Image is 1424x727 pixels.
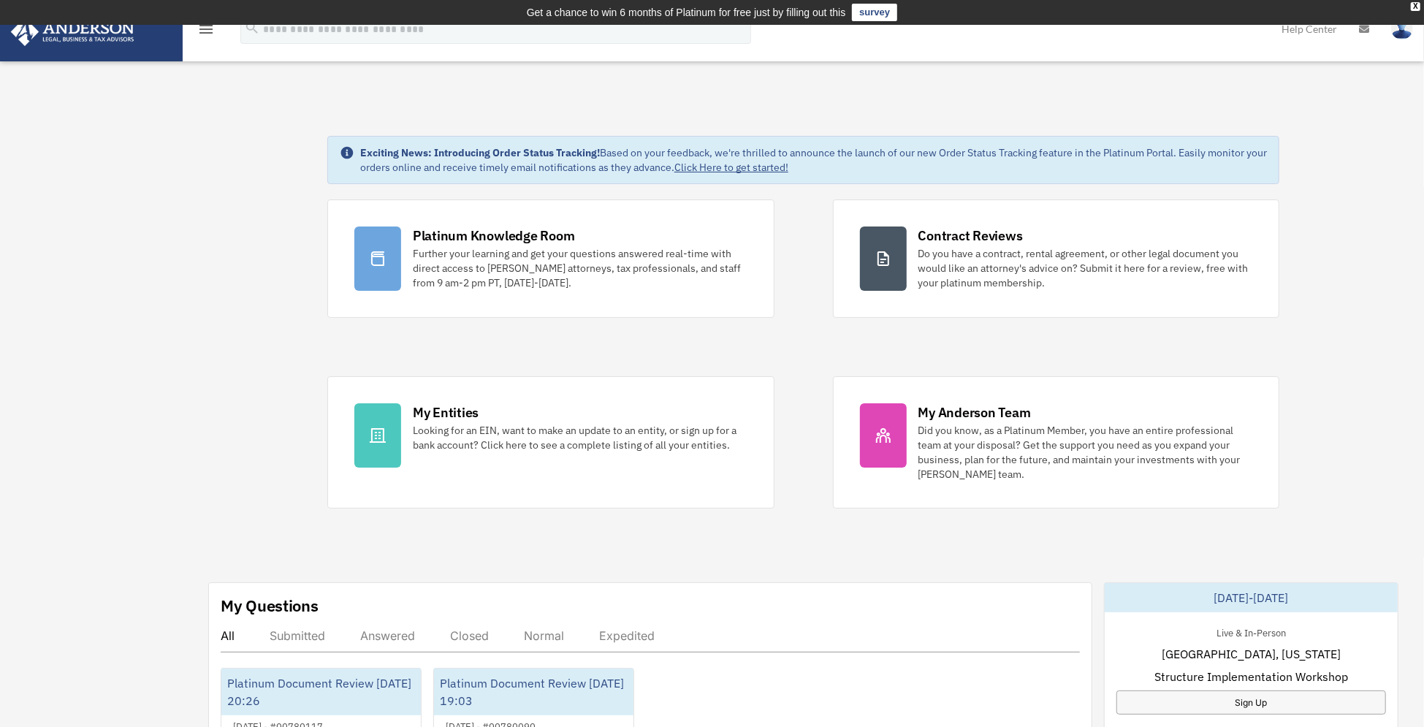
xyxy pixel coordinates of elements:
div: My Anderson Team [918,403,1031,422]
span: Structure Implementation Workshop [1154,668,1348,685]
div: Live & In-Person [1205,624,1298,639]
strong: Exciting News: Introducing Order Status Tracking! [360,146,600,159]
div: Submitted [270,628,325,643]
div: My Entities [413,403,479,422]
img: User Pic [1391,18,1413,39]
span: [GEOGRAPHIC_DATA], [US_STATE] [1162,645,1341,663]
div: Expedited [599,628,655,643]
div: Normal [524,628,564,643]
div: Based on your feedback, we're thrilled to announce the launch of our new Order Status Tracking fe... [360,145,1267,175]
div: close [1411,2,1420,11]
a: Contract Reviews Do you have a contract, rental agreement, or other legal document you would like... [833,199,1280,318]
a: My Anderson Team Did you know, as a Platinum Member, you have an entire professional team at your... [833,376,1280,509]
div: Do you have a contract, rental agreement, or other legal document you would like an attorney's ad... [918,246,1253,290]
div: Get a chance to win 6 months of Platinum for free just by filling out this [527,4,846,21]
div: Answered [360,628,415,643]
i: search [244,20,260,36]
div: Closed [450,628,489,643]
div: Platinum Knowledge Room [413,227,575,245]
a: My Entities Looking for an EIN, want to make an update to an entity, or sign up for a bank accoun... [327,376,774,509]
div: Looking for an EIN, want to make an update to an entity, or sign up for a bank account? Click her... [413,423,747,452]
img: Anderson Advisors Platinum Portal [7,18,139,46]
div: Did you know, as a Platinum Member, you have an entire professional team at your disposal? Get th... [918,423,1253,482]
div: Platinum Document Review [DATE] 20:26 [221,669,421,715]
i: menu [197,20,215,38]
a: Platinum Knowledge Room Further your learning and get your questions answered real-time with dire... [327,199,774,318]
a: Click Here to get started! [674,161,788,174]
div: Platinum Document Review [DATE] 19:03 [434,669,633,715]
a: menu [197,26,215,38]
a: Sign Up [1116,690,1386,715]
div: Contract Reviews [918,227,1023,245]
div: [DATE]-[DATE] [1105,583,1398,612]
div: All [221,628,235,643]
div: My Questions [221,595,319,617]
div: Further your learning and get your questions answered real-time with direct access to [PERSON_NAM... [413,246,747,290]
a: survey [852,4,897,21]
